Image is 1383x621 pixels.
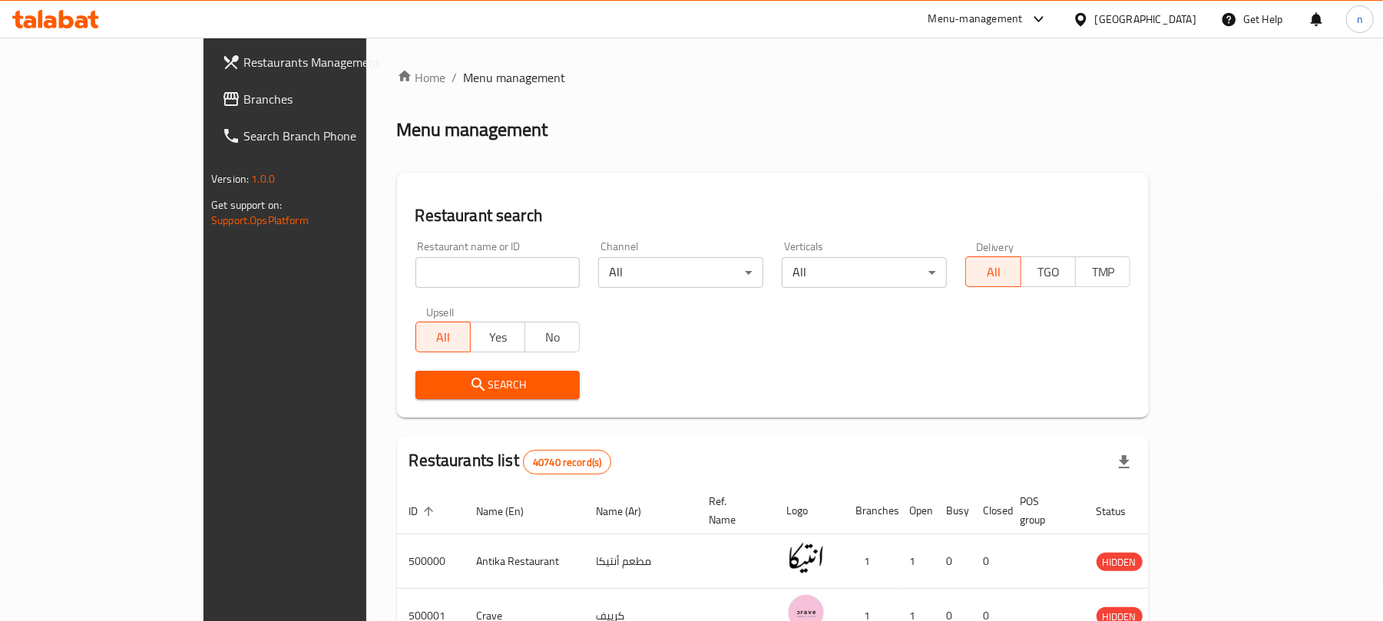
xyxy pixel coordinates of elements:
label: Upsell [426,306,455,317]
span: Search Branch Phone [243,127,422,145]
a: Search Branch Phone [210,117,435,154]
div: All [598,257,763,288]
span: All [422,326,465,348]
td: 1 [844,534,898,589]
span: Name (Ar) [597,502,662,520]
span: Yes [477,326,519,348]
input: Search for restaurant name or ID.. [415,257,581,288]
span: Status [1097,502,1146,520]
button: Yes [470,322,525,352]
div: Total records count [523,450,611,474]
div: [GEOGRAPHIC_DATA] [1095,11,1196,28]
th: Busy [935,487,971,534]
th: Closed [971,487,1008,534]
button: TGO [1021,256,1076,287]
span: 40740 record(s) [524,455,610,470]
span: Restaurants Management [243,53,422,71]
span: No [531,326,574,348]
li: / [452,68,458,87]
th: Logo [775,487,844,534]
td: 1 [898,534,935,589]
nav: breadcrumb [397,68,1150,87]
td: Antika Restaurant [465,534,584,589]
span: TGO [1027,261,1070,283]
a: Branches [210,81,435,117]
button: All [965,256,1021,287]
td: 0 [935,534,971,589]
div: All [782,257,947,288]
span: HIDDEN [1097,553,1143,571]
h2: Restaurants list [409,449,612,474]
th: Open [898,487,935,534]
span: ID [409,502,438,520]
span: TMP [1082,261,1124,283]
h2: Restaurant search [415,204,1131,227]
span: 1.0.0 [251,169,275,189]
div: HIDDEN [1097,553,1143,571]
button: Search [415,371,581,399]
a: Restaurants Management [210,44,435,81]
button: All [415,322,471,352]
h2: Menu management [397,117,548,142]
span: All [972,261,1014,283]
img: Antika Restaurant [787,539,825,577]
span: Menu management [464,68,566,87]
button: TMP [1075,256,1130,287]
span: Search [428,375,568,395]
span: Name (En) [477,502,544,520]
button: No [524,322,580,352]
td: 0 [971,534,1008,589]
div: Export file [1106,444,1143,481]
span: Version: [211,169,249,189]
span: Get support on: [211,195,282,215]
td: مطعم أنتيكا [584,534,697,589]
th: Branches [844,487,898,534]
span: Branches [243,90,422,108]
div: Menu-management [928,10,1023,28]
span: Ref. Name [710,492,756,529]
span: n [1357,11,1363,28]
span: POS group [1021,492,1066,529]
label: Delivery [976,241,1014,252]
a: Support.OpsPlatform [211,210,309,230]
